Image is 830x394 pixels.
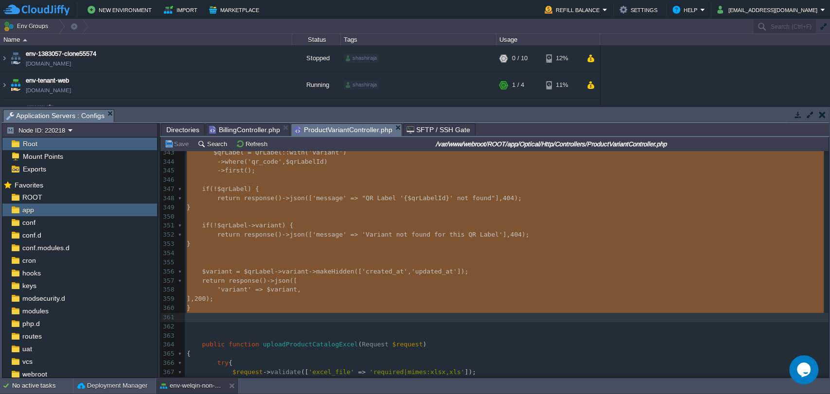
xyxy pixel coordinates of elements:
[514,194,522,202] span: );
[263,368,271,376] span: ->
[77,381,147,391] button: Deployment Manager
[160,175,176,185] div: 346
[282,268,309,275] span: variant
[512,72,524,98] div: 1 / 4
[213,185,217,192] span: !
[289,277,297,284] span: ([
[407,268,411,275] span: ,
[293,34,340,45] div: Status
[217,167,225,174] span: ->
[229,277,259,284] span: response
[217,222,248,229] span: $qrLabel
[26,49,96,59] span: env-1383057-clone55574
[247,149,251,156] span: =
[160,377,176,386] div: 368
[512,99,534,125] div: 11 / 316
[160,203,176,212] div: 349
[202,185,210,192] span: if
[324,158,328,165] span: )
[341,34,496,45] div: Tags
[282,194,290,202] span: ->
[160,267,176,276] div: 356
[160,230,176,240] div: 352
[209,4,262,16] button: Marketplace
[160,194,176,203] div: 348
[354,268,362,275] span: ([
[266,286,297,293] span: $variant
[411,268,457,275] span: 'updated_at'
[309,268,317,275] span: ->
[9,72,22,98] img: AMDAwAAAACH5BAEAAAAALAAAAAABAAEAAAICRAEAOw==
[358,368,366,376] span: =>
[160,304,176,313] div: 360
[244,231,274,238] span: response
[26,59,71,69] a: [DOMAIN_NAME]
[445,194,449,202] span: }
[26,103,54,112] a: env-waqin
[20,294,67,303] span: modsecurity.d
[20,357,34,366] span: vcs
[236,268,240,275] span: =
[187,240,191,247] span: }
[255,222,282,229] span: variant
[286,158,324,165] span: $qrLabelId
[217,231,240,238] span: return
[88,4,155,16] button: New Environment
[503,231,511,238] span: ],
[229,359,232,366] span: {
[3,19,52,33] button: Env Groups
[20,206,35,214] a: app
[20,193,44,202] a: ROOT
[232,368,263,376] span: $request
[160,294,176,304] div: 359
[503,194,514,202] span: 404
[213,222,217,229] span: !
[312,194,346,202] span: 'message'
[202,268,232,275] span: $variant
[309,149,343,156] span: 'variant'
[546,72,578,98] div: 11%
[292,45,341,71] div: Stopped
[21,139,39,148] span: Root
[20,332,43,341] a: routes
[20,307,50,315] span: modules
[229,341,259,348] span: function
[160,276,176,286] div: 357
[217,185,248,192] span: $qrLabel
[512,45,528,71] div: 0 / 10
[202,277,225,284] span: return
[236,139,270,148] button: Refresh
[187,204,191,211] span: }
[20,319,41,328] a: php.d
[672,4,700,16] button: Help
[20,370,49,378] a: webroot
[194,295,206,302] span: 200
[20,269,42,277] a: hooks
[20,243,71,252] a: conf.modules.d
[289,149,304,156] span: with
[160,368,176,377] div: 367
[202,222,210,229] span: if
[23,39,27,41] img: AMDAwAAAACH5BAEAAAAALAAAAAABAAEAAAICRAEAOw==
[160,240,176,249] div: 353
[20,231,43,240] a: conf.d
[12,378,73,394] div: No active tasks
[197,139,230,148] button: Search
[20,256,37,265] span: cron
[344,81,379,89] div: shashiraja
[160,349,176,359] div: 365
[20,344,34,353] a: uat
[717,4,820,16] button: [EMAIL_ADDRESS][DOMAIN_NAME]
[160,148,176,157] div: 343
[282,158,286,165] span: ,
[344,54,379,63] div: shashiraja
[217,158,225,165] span: ->
[546,45,578,71] div: 12%
[210,185,213,192] span: (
